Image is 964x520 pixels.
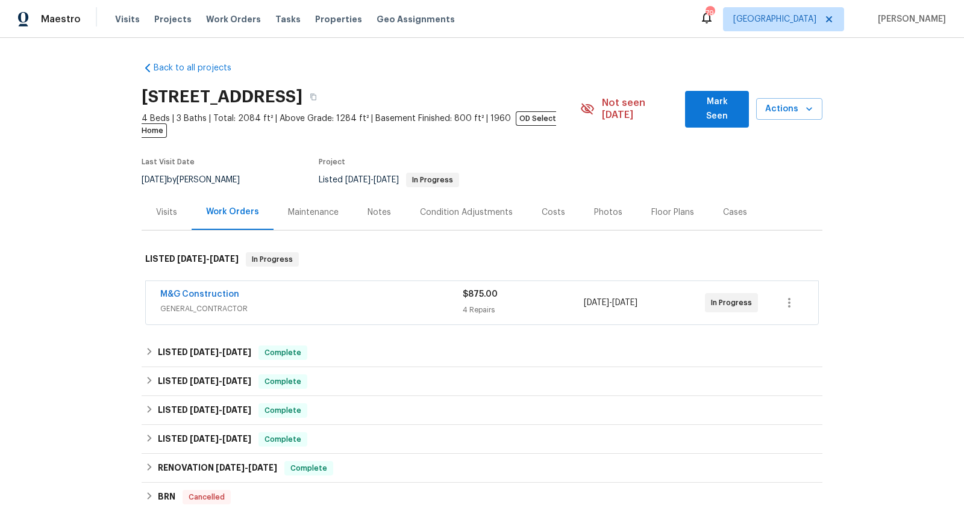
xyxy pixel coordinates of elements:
div: Condition Adjustments [420,206,513,218]
span: - [190,435,251,443]
div: 79 [706,7,714,19]
div: LISTED [DATE]-[DATE]Complete [142,425,822,454]
span: Project [319,158,345,166]
span: Listed [319,176,459,184]
span: - [345,176,399,184]
span: Complete [260,376,306,388]
span: [DATE] [222,348,251,356]
span: - [216,463,277,472]
span: [DATE] [584,299,609,307]
span: [DATE] [222,377,251,385]
span: Work Orders [206,13,261,25]
h6: LISTED [158,345,251,360]
span: In Progress [407,176,458,184]
span: [GEOGRAPHIC_DATA] [733,13,816,25]
div: Costs [542,206,565,218]
span: In Progress [247,253,298,265]
span: - [177,255,239,263]
h2: [STREET_ADDRESS] [142,91,302,103]
h6: LISTED [145,252,239,267]
span: In Progress [711,297,757,309]
span: [DATE] [210,255,239,263]
span: - [584,297,637,309]
div: LISTED [DATE]-[DATE]In Progress [142,240,822,279]
span: [DATE] [374,176,399,184]
div: RENOVATION [DATE]-[DATE]Complete [142,454,822,483]
span: [DATE] [190,348,219,356]
span: Mark Seen [695,94,739,124]
div: Cases [723,206,747,218]
div: Photos [594,206,622,218]
span: Geo Assignments [377,13,455,25]
button: Copy Address [302,86,324,108]
div: by [PERSON_NAME] [142,173,254,187]
div: LISTED [DATE]-[DATE]Complete [142,367,822,396]
span: Projects [154,13,192,25]
button: Mark Seen [685,91,748,128]
h6: BRN [158,490,175,504]
h6: RENOVATION [158,461,277,475]
span: - [190,348,251,356]
span: Maestro [41,13,81,25]
h6: LISTED [158,432,251,447]
div: BRN Cancelled [142,483,822,512]
span: $875.00 [463,290,498,299]
span: [DATE] [222,435,251,443]
div: LISTED [DATE]-[DATE]Complete [142,396,822,425]
span: [DATE] [345,176,371,184]
span: OD Select Home [142,111,556,138]
span: Not seen [DATE] [602,97,678,121]
span: [DATE] [142,176,167,184]
div: LISTED [DATE]-[DATE]Complete [142,338,822,367]
div: Floor Plans [651,206,694,218]
span: [DATE] [190,377,219,385]
span: [PERSON_NAME] [873,13,946,25]
h6: LISTED [158,403,251,418]
div: Visits [156,206,177,218]
span: Complete [286,462,332,474]
span: [DATE] [190,435,219,443]
span: Complete [260,404,306,416]
div: Maintenance [288,206,339,218]
div: Notes [368,206,391,218]
span: [DATE] [612,299,637,307]
span: Visits [115,13,140,25]
div: Work Orders [206,206,259,218]
span: - [190,406,251,414]
span: Complete [260,347,306,359]
span: Cancelled [184,491,230,503]
span: GENERAL_CONTRACTOR [160,303,463,315]
span: Complete [260,433,306,445]
button: Actions [756,98,822,120]
span: [DATE] [248,463,277,472]
div: 4 Repairs [463,304,584,316]
span: - [190,377,251,385]
span: Tasks [275,15,301,23]
span: [DATE] [222,406,251,414]
span: [DATE] [216,463,245,472]
span: Properties [315,13,362,25]
a: Back to all projects [142,62,257,74]
span: Actions [766,102,813,117]
span: [DATE] [190,406,219,414]
a: M&G Construction [160,290,239,299]
span: Last Visit Date [142,158,195,166]
h6: LISTED [158,374,251,389]
span: [DATE] [177,255,206,263]
span: 4 Beds | 3 Baths | Total: 2084 ft² | Above Grade: 1284 ft² | Basement Finished: 800 ft² | 1960 [142,113,580,137]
